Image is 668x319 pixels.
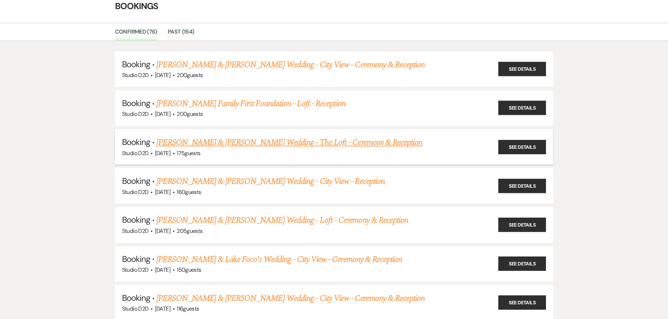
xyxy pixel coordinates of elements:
[155,71,170,79] span: [DATE]
[122,292,150,303] span: Booking
[156,253,402,266] a: [PERSON_NAME] & Lake Foco's Wedding - City View - Ceremony & Reception
[122,59,150,70] span: Booking
[155,227,170,235] span: [DATE]
[122,98,150,109] span: Booking
[498,296,546,310] a: See Details
[122,71,149,79] span: Studio D2D
[155,305,170,312] span: [DATE]
[122,188,149,196] span: Studio D2D
[156,136,422,149] a: [PERSON_NAME] & [PERSON_NAME] Wedding - The Loft - Ceremony & Reception
[122,227,149,235] span: Studio D2D
[177,266,201,273] span: 150 guests
[122,305,149,312] span: Studio D2D
[177,71,203,79] span: 200 guests
[122,214,150,225] span: Booking
[177,110,203,118] span: 200 guests
[122,266,149,273] span: Studio D2D
[156,292,425,305] a: [PERSON_NAME] & [PERSON_NAME] Wedding - City View - Ceremony & Reception
[156,97,345,110] a: [PERSON_NAME] Family First Foundation - Loft - Reception
[177,150,200,157] span: 175 guests
[122,254,150,264] span: Booking
[177,188,201,196] span: 160 guests
[155,188,170,196] span: [DATE]
[156,58,425,71] a: [PERSON_NAME] & [PERSON_NAME] Wedding - City View - Ceremony & Reception
[498,179,546,193] a: See Details
[177,227,202,235] span: 205 guests
[122,110,149,118] span: Studio D2D
[155,150,170,157] span: [DATE]
[498,257,546,271] a: See Details
[155,266,170,273] span: [DATE]
[122,175,150,186] span: Booking
[122,150,149,157] span: Studio D2D
[168,27,194,41] a: Past (154)
[115,27,157,41] a: Confirmed (76)
[498,101,546,115] a: See Details
[156,175,384,188] a: [PERSON_NAME] & [PERSON_NAME] Wedding - City View - Reception
[498,140,546,154] a: See Details
[122,137,150,147] span: Booking
[156,214,408,227] a: [PERSON_NAME] & [PERSON_NAME] Wedding - Loft - Ceremony & Reception
[498,217,546,232] a: See Details
[498,62,546,76] a: See Details
[155,110,170,118] span: [DATE]
[177,305,199,312] span: 116 guests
